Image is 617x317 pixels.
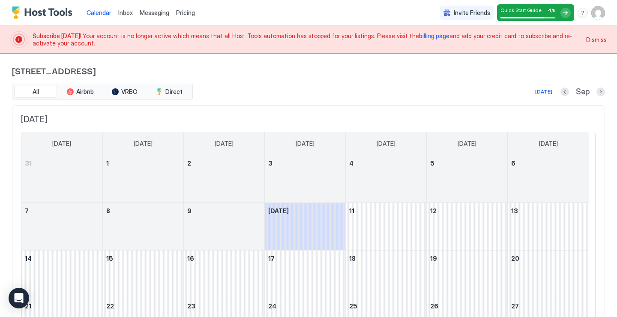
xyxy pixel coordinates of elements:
[264,203,345,251] td: September 10, 2025
[106,255,113,262] span: 15
[551,8,555,13] span: / 5
[508,251,589,298] td: September 20, 2025
[21,203,102,219] a: September 7, 2025
[33,32,581,47] span: Your account is no longer active which means that all Host Tools automation has stopped for your ...
[427,155,507,171] a: September 5, 2025
[148,86,191,98] button: Direct
[500,7,542,13] span: Quick Start Guide
[264,155,345,203] td: September 3, 2025
[9,288,29,308] div: Open Intercom Messenger
[349,255,356,262] span: 18
[346,203,427,251] td: September 11, 2025
[102,155,183,203] td: September 1, 2025
[454,9,490,17] span: Invite Friends
[508,155,589,171] a: September 6, 2025
[346,203,426,219] a: September 11, 2025
[346,155,427,203] td: September 4, 2025
[265,251,345,266] a: September 17, 2025
[511,255,519,262] span: 20
[140,9,169,16] span: Messaging
[427,251,507,266] a: September 19, 2025
[419,32,449,39] a: billing page
[511,207,518,214] span: 13
[430,160,434,167] span: 5
[12,6,76,19] a: Host Tools Logo
[215,140,234,148] span: [DATE]
[187,207,192,214] span: 9
[183,251,264,298] td: September 16, 2025
[103,251,183,266] a: September 15, 2025
[508,203,589,219] a: September 13, 2025
[106,302,114,310] span: 22
[106,160,109,167] span: 1
[87,8,111,17] a: Calendar
[106,207,110,214] span: 8
[349,160,353,167] span: 4
[368,132,404,155] a: Thursday
[287,132,323,155] a: Wednesday
[265,298,345,314] a: September 24, 2025
[103,86,146,98] button: VRBO
[187,302,195,310] span: 23
[21,155,102,203] td: August 31, 2025
[44,132,80,155] a: Sunday
[21,114,596,125] span: [DATE]
[508,251,589,266] a: September 20, 2025
[346,251,426,266] a: September 18, 2025
[52,140,71,148] span: [DATE]
[187,160,191,167] span: 2
[103,155,183,171] a: September 1, 2025
[183,203,264,251] td: September 9, 2025
[268,302,276,310] span: 24
[511,160,515,167] span: 6
[21,155,102,171] a: August 31, 2025
[125,132,161,155] a: Monday
[508,203,589,251] td: September 13, 2025
[427,298,507,314] a: September 26, 2025
[14,86,57,98] button: All
[586,35,607,44] div: Dismiss
[427,203,507,219] a: September 12, 2025
[346,251,427,298] td: September 18, 2025
[346,155,426,171] a: September 4, 2025
[427,203,508,251] td: September 12, 2025
[176,9,195,17] span: Pricing
[21,203,102,251] td: September 7, 2025
[187,255,194,262] span: 16
[87,9,111,16] span: Calendar
[458,140,476,148] span: [DATE]
[33,88,39,96] span: All
[103,203,183,219] a: September 8, 2025
[530,132,566,155] a: Saturday
[265,203,345,219] a: September 10, 2025
[591,6,605,20] div: User profile
[264,251,345,298] td: September 17, 2025
[349,302,357,310] span: 25
[140,8,169,17] a: Messaging
[134,140,153,148] span: [DATE]
[183,155,264,203] td: September 2, 2025
[346,298,426,314] a: September 25, 2025
[508,155,589,203] td: September 6, 2025
[21,251,102,298] td: September 14, 2025
[296,140,314,148] span: [DATE]
[578,8,588,18] div: menu
[349,207,354,214] span: 11
[184,298,264,314] a: September 23, 2025
[165,88,183,96] span: Direct
[25,160,32,167] span: 31
[427,155,508,203] td: September 5, 2025
[25,255,32,262] span: 14
[76,88,94,96] span: Airbnb
[511,302,519,310] span: 27
[21,298,102,314] a: September 21, 2025
[25,207,29,214] span: 7
[102,251,183,298] td: September 15, 2025
[427,251,508,298] td: September 19, 2025
[59,86,102,98] button: Airbnb
[430,302,438,310] span: 26
[539,140,558,148] span: [DATE]
[535,88,552,96] div: [DATE]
